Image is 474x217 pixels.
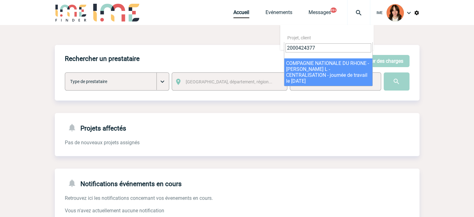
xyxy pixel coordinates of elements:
[384,72,409,91] input: Submit
[284,58,372,86] li: COMPAGNIE NATIONALE DU RHONE - [PERSON_NAME] L - CENTRALISATION - journée de travail le [DATE]
[65,123,126,132] h4: Projets affectés
[65,179,182,188] h4: Notifications événements en cours
[67,179,80,188] img: notifications-24-px-g.png
[65,55,140,62] h4: Rechercher un prestataire
[65,208,164,214] span: Vous n'avez actuellement aucune notification
[233,9,249,18] a: Accueil
[186,79,272,84] span: [GEOGRAPHIC_DATA], département, région...
[65,140,140,145] span: Pas de nouveaux projets assignés
[376,11,383,15] span: IME
[330,7,337,13] button: 99+
[287,35,311,40] span: Projet, client
[266,9,292,18] a: Evénements
[386,4,404,22] img: 94396-2.png
[55,4,87,22] img: IME-Finder
[65,195,213,201] span: Retrouvez ici les notifications concernant vos évenements en cours.
[309,9,331,18] a: Messages
[67,123,80,132] img: notifications-24-px-g.png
